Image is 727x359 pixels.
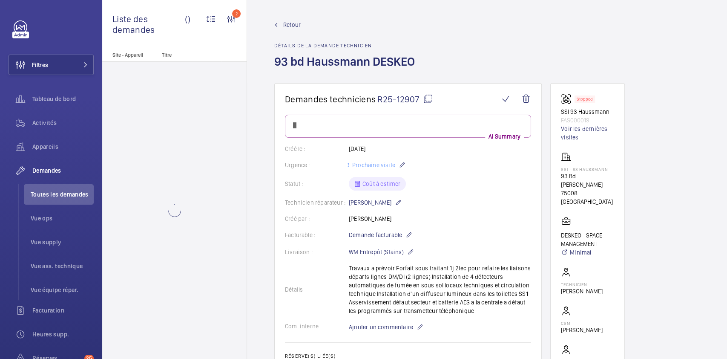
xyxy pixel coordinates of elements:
[377,94,433,104] span: R25-12907
[32,306,94,315] span: Facturation
[349,231,402,239] span: Demande facturable
[485,132,524,141] p: AI Summary
[561,116,614,124] p: FAS000019
[285,94,376,104] span: Demandes techniciens
[31,190,94,199] span: Toutes les demandes
[32,142,94,151] span: Appareils
[561,248,614,257] a: Minimal
[561,282,603,287] p: Technicien
[351,162,395,168] span: Prochaine visite
[274,54,420,83] h1: 93 bd Haussmann DESKEO
[283,20,301,29] span: Retour
[31,262,94,270] span: Vue ass. technique
[577,98,593,101] p: Stopped
[349,247,414,257] p: WM Entrepôt (Stains)
[32,330,94,339] span: Heures supp.
[349,197,402,208] p: [PERSON_NAME]
[561,326,603,334] p: [PERSON_NAME]
[561,189,614,206] p: 75008 [GEOGRAPHIC_DATA]
[102,52,158,58] p: Site - Appareil
[561,287,603,295] p: [PERSON_NAME]
[561,124,614,142] a: Voir les dernières visites
[285,353,531,359] h2: Réserve(s) liée(s)
[561,107,614,116] p: SSI 93 Haussmann
[9,55,94,75] button: Filtres
[561,172,614,189] p: 93 Bd [PERSON_NAME]
[561,321,603,326] p: CSM
[32,95,94,103] span: Tableau de bord
[32,119,94,127] span: Activités
[349,323,413,331] span: Ajouter un commentaire
[561,231,614,248] p: DESKEO - SPACE MANAGEMENT
[32,166,94,175] span: Demandes
[561,94,575,104] img: fire_alarm.svg
[274,43,420,49] h2: Détails de la demande technicien
[162,52,218,58] p: Titre
[561,167,614,172] p: SSI - 93 Haussmann
[31,238,94,246] span: Vue supply
[112,14,185,35] span: Liste des demandes
[31,214,94,223] span: Vue ops
[31,286,94,294] span: Vue équipe répar.
[32,61,48,69] span: Filtres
